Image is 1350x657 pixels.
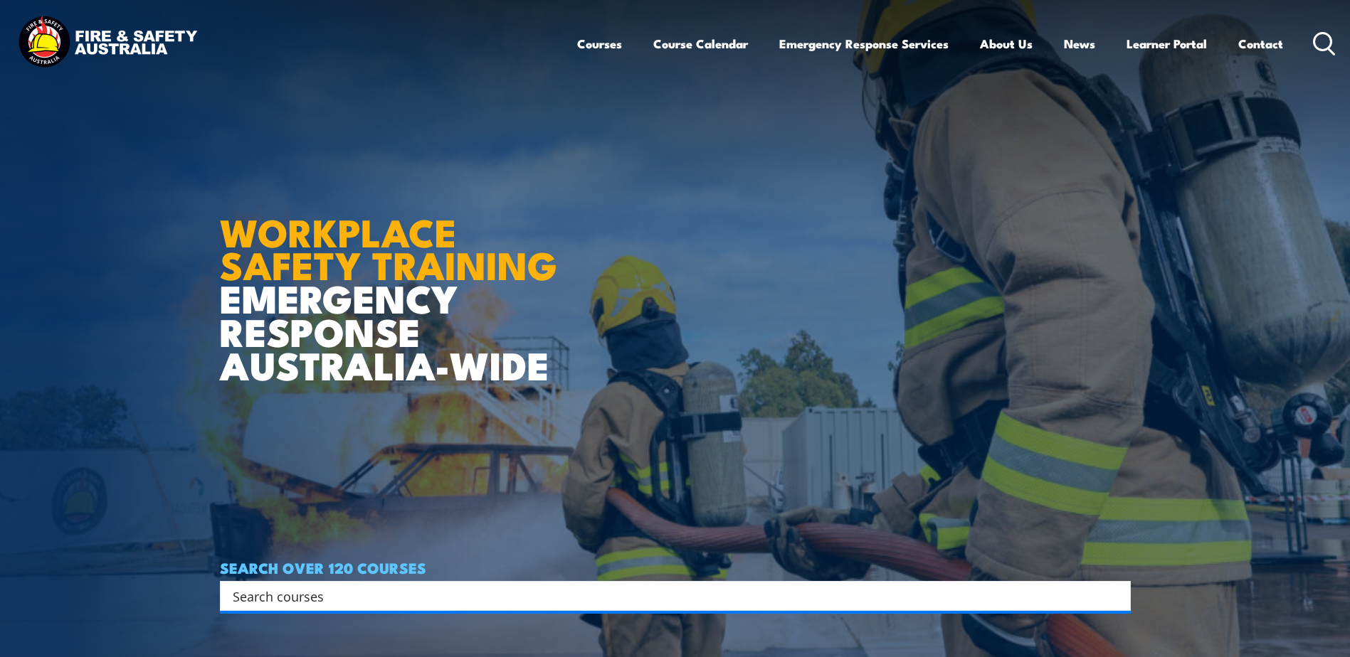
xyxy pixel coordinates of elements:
form: Search form [236,586,1102,606]
input: Search input [233,585,1099,607]
a: Courses [577,25,622,63]
button: Search magnifier button [1106,586,1126,606]
a: Emergency Response Services [779,25,949,63]
strong: WORKPLACE SAFETY TRAINING [220,201,557,294]
h1: EMERGENCY RESPONSE AUSTRALIA-WIDE [220,179,568,381]
a: About Us [980,25,1033,63]
h4: SEARCH OVER 120 COURSES [220,560,1131,575]
a: Learner Portal [1127,25,1207,63]
a: Contact [1238,25,1283,63]
a: News [1064,25,1095,63]
a: Course Calendar [653,25,748,63]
